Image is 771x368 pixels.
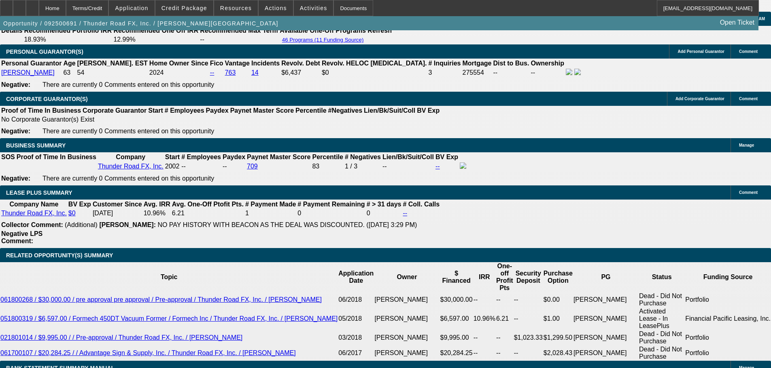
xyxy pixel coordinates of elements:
a: -- [403,210,407,217]
td: 18.93% [23,36,112,44]
a: -- [210,69,215,76]
td: 10.96% [143,209,171,217]
td: [DATE] [92,209,142,217]
span: Add Personal Guarantor [678,49,724,54]
td: -- [496,330,514,345]
b: # Employees [181,154,221,160]
a: Thunder Road FX, Inc. [98,163,164,170]
td: -- [222,162,246,171]
a: 709 [247,163,258,170]
a: Open Ticket [717,16,758,29]
th: Proof of Time In Business [1,107,81,115]
b: BV Exp [68,201,91,208]
td: $6,437 [281,68,321,77]
td: -- [382,162,434,171]
td: 275554 [462,68,492,77]
b: BV Exp [417,107,440,114]
b: Avg. One-Off Ptofit Pts. [172,201,244,208]
b: Customer Since [93,201,142,208]
a: Thunder Road FX, Inc. [1,210,67,217]
td: 06/2018 [338,292,374,307]
td: Activated Lease - In LeasePlus [639,307,685,330]
td: -- [473,292,496,307]
span: NO PAY HISTORY WITH BEACON AS THE DEAL WAS DISCOUNTED. ([DATE] 3:29 PM) [157,221,417,228]
span: Comment [739,190,758,195]
span: LEASE PLUS SUMMARY [6,189,72,196]
span: Activities [300,5,327,11]
span: Manage [739,143,754,147]
td: -- [496,345,514,361]
b: Corporate Guarantor [83,107,147,114]
a: -- [435,163,440,170]
b: Start [148,107,163,114]
th: SOS [1,153,15,161]
b: # Negatives [345,154,381,160]
b: Paydex [223,154,245,160]
td: [PERSON_NAME] [573,345,639,361]
td: $9,995.00 [440,330,473,345]
b: # Employees [165,107,204,114]
b: Revolv. Debt [281,60,320,67]
b: Fico [210,60,223,67]
span: Resources [220,5,252,11]
td: -- [493,68,530,77]
th: Available One-Off Programs [279,27,367,35]
td: 0 [366,209,402,217]
span: There are currently 0 Comments entered on this opportunity [42,81,214,88]
b: # > 31 days [367,201,401,208]
td: Portfolio [685,330,771,345]
td: -- [473,330,496,345]
button: 46 Programs (11 Funding Source) [280,36,366,43]
b: Negative: [1,128,30,135]
th: Security Deposit [514,262,543,292]
b: Company Name [9,201,58,208]
td: 0 [297,209,365,217]
span: -- [181,163,186,170]
td: Financial Pacific Leasing, Inc. [685,307,771,330]
td: Portfolio [685,345,771,361]
b: Negative: [1,81,30,88]
button: Actions [259,0,293,16]
td: -- [514,307,543,330]
span: Actions [265,5,287,11]
b: Dist to Bus. [493,60,529,67]
span: Opportunity / 092500691 / Thunder Road FX, Inc. / [PERSON_NAME][GEOGRAPHIC_DATA] [3,20,278,27]
td: 3 [428,68,461,77]
img: facebook-icon.png [460,162,466,169]
b: Mortgage [463,60,492,67]
td: Dead - Did Not Purchase [639,330,685,345]
b: # Payment Remaining [297,201,365,208]
td: $1.00 [543,307,573,330]
td: [PERSON_NAME] [573,330,639,345]
b: Negative: [1,175,30,182]
th: Status [639,262,685,292]
b: Vantage [225,60,250,67]
b: # Coll. Calls [403,201,440,208]
span: Comment [739,49,758,54]
th: Application Date [338,262,374,292]
b: [PERSON_NAME]. EST [77,60,148,67]
span: PERSONAL GUARANTOR(S) [6,48,83,55]
td: [PERSON_NAME] [573,292,639,307]
div: 1 / 3 [345,163,381,170]
b: Paynet Master Score [230,107,294,114]
div: 83 [312,163,343,170]
th: One-off Profit Pts [496,262,514,292]
b: Percentile [295,107,326,114]
a: 14 [251,69,259,76]
b: Collector Comment: [1,221,63,228]
b: # Payment Made [245,201,296,208]
b: Avg. IRR [144,201,170,208]
span: BUSINESS SUMMARY [6,142,66,149]
span: Credit Package [161,5,207,11]
td: 54 [77,68,148,77]
td: $2,028.43 [543,345,573,361]
td: [PERSON_NAME] [573,307,639,330]
td: 05/2018 [338,307,374,330]
b: Negative LPS Comment: [1,230,42,244]
td: Dead - Did Not Purchase [639,345,685,361]
b: Paydex [206,107,229,114]
td: $30,000.00 [440,292,473,307]
td: 06/2017 [338,345,374,361]
b: Start [165,154,180,160]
